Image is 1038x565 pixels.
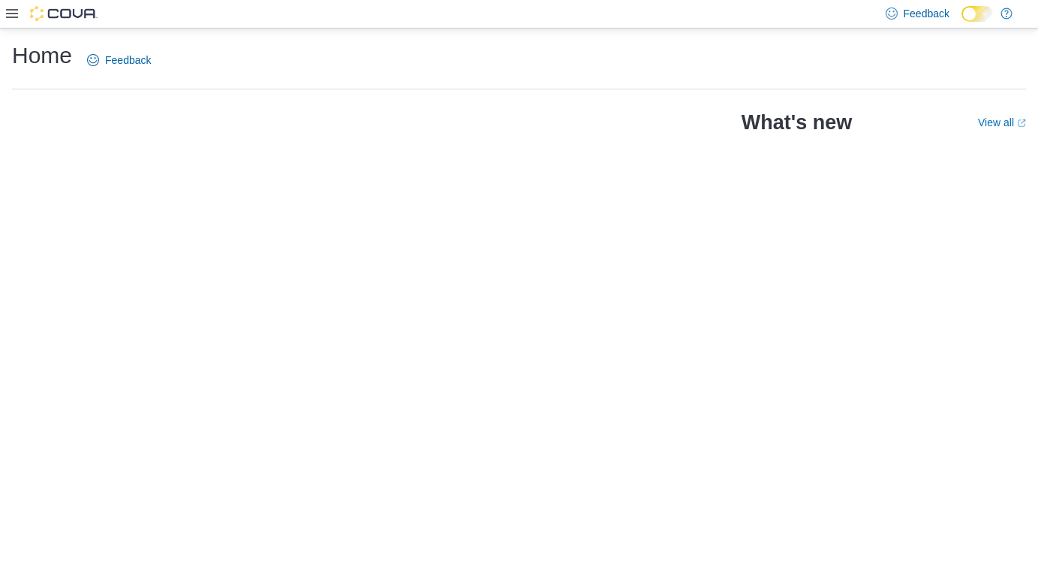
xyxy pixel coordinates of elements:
[961,6,993,22] input: Dark Mode
[742,110,852,134] h2: What's new
[1017,119,1026,128] svg: External link
[81,45,157,75] a: Feedback
[30,6,98,21] img: Cova
[904,6,949,21] span: Feedback
[12,41,72,71] h1: Home
[961,22,962,23] span: Dark Mode
[978,116,1026,128] a: View allExternal link
[105,53,151,68] span: Feedback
